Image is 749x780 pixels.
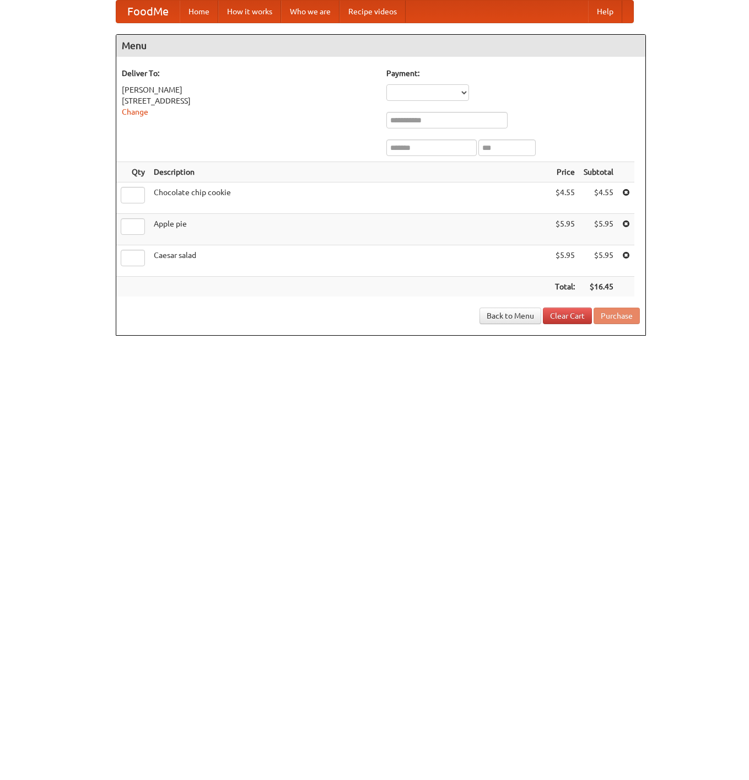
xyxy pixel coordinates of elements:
[594,308,640,324] button: Purchase
[116,35,645,57] h4: Menu
[551,182,579,214] td: $4.55
[551,162,579,182] th: Price
[149,182,551,214] td: Chocolate chip cookie
[122,68,375,79] h5: Deliver To:
[386,68,640,79] h5: Payment:
[180,1,218,23] a: Home
[551,214,579,245] td: $5.95
[340,1,406,23] a: Recipe videos
[588,1,622,23] a: Help
[149,245,551,277] td: Caesar salad
[122,95,375,106] div: [STREET_ADDRESS]
[551,245,579,277] td: $5.95
[116,1,180,23] a: FoodMe
[579,162,618,182] th: Subtotal
[579,182,618,214] td: $4.55
[479,308,541,324] a: Back to Menu
[579,214,618,245] td: $5.95
[116,162,149,182] th: Qty
[579,245,618,277] td: $5.95
[543,308,592,324] a: Clear Cart
[122,84,375,95] div: [PERSON_NAME]
[551,277,579,297] th: Total:
[122,107,148,116] a: Change
[579,277,618,297] th: $16.45
[149,214,551,245] td: Apple pie
[281,1,340,23] a: Who we are
[149,162,551,182] th: Description
[218,1,281,23] a: How it works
